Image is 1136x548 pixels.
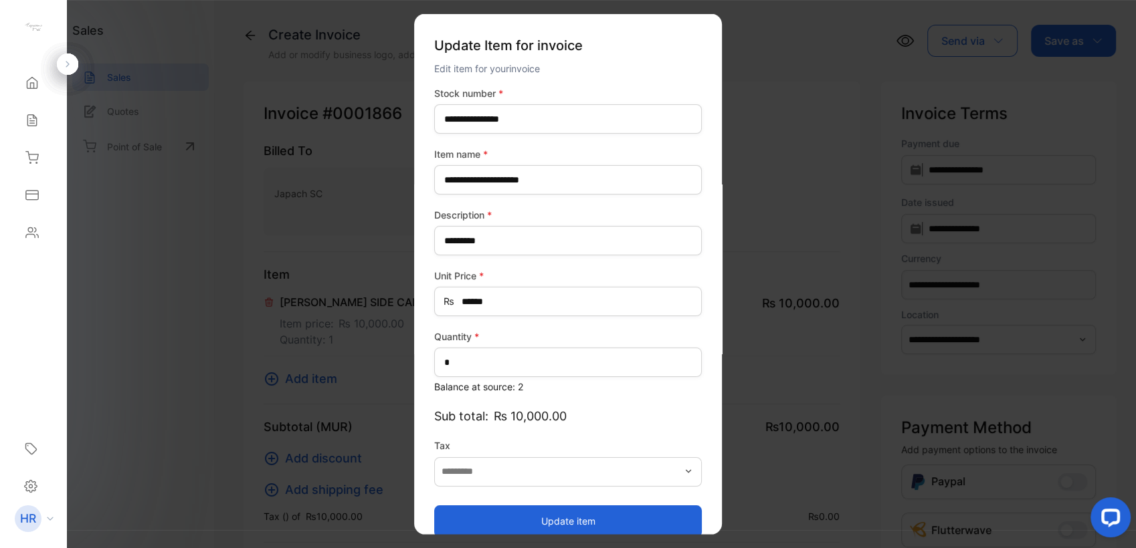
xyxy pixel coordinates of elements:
[434,208,702,222] label: Description
[494,407,567,425] span: ₨ 10,000.00
[434,329,702,344] label: Quantity
[434,30,702,61] p: Update Item for invoice
[434,380,702,394] p: Balance at source: 2
[434,63,540,74] span: Edit item for your invoice
[23,17,43,37] img: logo
[434,86,702,100] label: Stock number
[444,294,454,308] span: ₨
[1080,492,1136,548] iframe: LiveChat chat widget
[434,505,702,537] button: Update item
[434,147,702,161] label: Item name
[434,269,702,283] label: Unit Price
[20,510,36,527] p: HR
[434,438,702,452] label: Tax
[434,407,702,425] p: Sub total:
